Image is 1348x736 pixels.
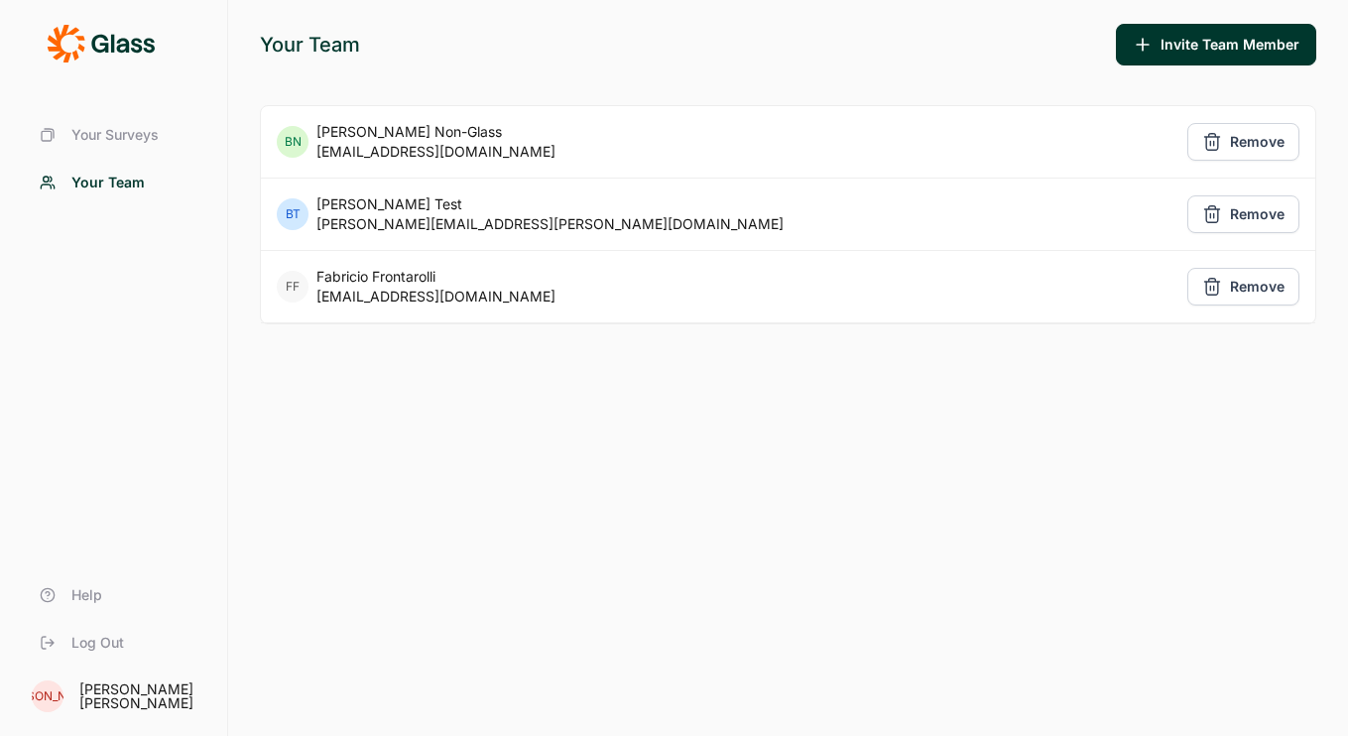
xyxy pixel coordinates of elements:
button: Remove [1187,195,1299,233]
div: [EMAIL_ADDRESS][DOMAIN_NAME] [316,287,555,307]
span: Log Out [71,633,124,653]
div: [PERSON_NAME] [PERSON_NAME] [79,682,203,710]
div: [PERSON_NAME] Non-Glass [316,122,555,142]
span: Your Surveys [71,125,159,145]
button: Remove [1187,123,1299,161]
div: BN [277,126,308,158]
button: Invite Team Member [1116,24,1316,65]
div: Fabricio Frontarolli [316,267,555,287]
div: [PERSON_NAME][EMAIL_ADDRESS][PERSON_NAME][DOMAIN_NAME] [316,214,784,234]
button: Remove [1187,268,1299,306]
div: [EMAIL_ADDRESS][DOMAIN_NAME] [316,142,555,162]
div: FF [277,271,308,303]
span: Your Team [71,173,145,192]
span: Help [71,585,102,605]
div: [PERSON_NAME] [32,680,63,712]
div: BT [277,198,308,230]
div: [PERSON_NAME] Test [316,194,784,214]
span: Your Team [260,31,360,59]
